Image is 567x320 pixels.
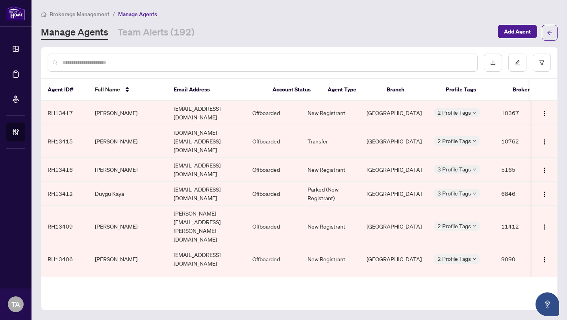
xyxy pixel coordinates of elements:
[167,79,266,101] th: Email Address
[89,182,167,206] td: Duygu Kaya
[95,85,120,94] span: Full Name
[437,221,471,231] span: 2 Profile Tags
[41,206,89,247] td: RH13409
[538,135,551,147] button: Logo
[360,247,428,271] td: [GEOGRAPHIC_DATA]
[541,110,548,117] img: Logo
[41,271,89,304] td: RH13404
[541,139,548,145] img: Logo
[89,158,167,182] td: [PERSON_NAME]
[301,125,360,158] td: Transfer
[360,101,428,125] td: [GEOGRAPHIC_DATA]
[321,79,380,101] th: Agent Type
[89,125,167,158] td: [PERSON_NAME]
[246,182,301,206] td: Offboarded
[41,247,89,271] td: RH13406
[508,54,526,72] button: edit
[50,11,109,18] span: Brokerage Management
[41,125,89,158] td: RH13415
[495,158,542,182] td: 5165
[547,30,552,35] span: arrow-left
[41,158,89,182] td: RH13416
[167,271,246,304] td: [PERSON_NAME][EMAIL_ADDRESS][DOMAIN_NAME]
[246,158,301,182] td: Offboarded
[167,125,246,158] td: [DOMAIN_NAME][EMAIL_ADDRESS][DOMAIN_NAME]
[541,224,548,230] img: Logo
[41,11,46,17] span: home
[89,206,167,247] td: [PERSON_NAME]
[246,271,301,304] td: Offboarded
[538,187,551,200] button: Logo
[167,247,246,271] td: [EMAIL_ADDRESS][DOMAIN_NAME]
[506,79,554,101] th: Brokerwolf ID
[495,271,542,304] td: 8821
[360,271,428,304] td: [GEOGRAPHIC_DATA]
[301,101,360,125] td: New Registrant
[301,158,360,182] td: New Registrant
[439,79,506,101] th: Profile Tags
[495,247,542,271] td: 9090
[360,182,428,206] td: [GEOGRAPHIC_DATA]
[539,60,545,65] span: filter
[472,224,476,228] span: down
[246,206,301,247] td: Offboarded
[495,125,542,158] td: 10762
[538,253,551,265] button: Logo
[41,182,89,206] td: RH13412
[41,26,108,40] a: Manage Agents
[472,167,476,171] span: down
[538,220,551,233] button: Logo
[541,191,548,197] img: Logo
[118,11,157,18] span: Manage Agents
[89,271,167,304] td: [PERSON_NAME]
[41,79,89,101] th: Agent ID#
[495,206,542,247] td: 11412
[246,125,301,158] td: Offboarded
[472,257,476,261] span: down
[495,101,542,125] td: 10367
[538,106,551,119] button: Logo
[515,60,520,65] span: edit
[437,165,471,174] span: 3 Profile Tags
[538,163,551,176] button: Logo
[535,292,559,316] button: Open asap
[541,257,548,263] img: Logo
[490,60,496,65] span: download
[89,79,167,101] th: Full Name
[504,25,531,38] span: Add Agent
[118,26,195,40] a: Team Alerts (192)
[472,139,476,143] span: down
[360,125,428,158] td: [GEOGRAPHIC_DATA]
[541,167,548,173] img: Logo
[360,206,428,247] td: [GEOGRAPHIC_DATA]
[246,247,301,271] td: Offboarded
[437,136,471,145] span: 2 Profile Tags
[301,271,360,304] td: New Registrant
[11,299,20,310] span: TA
[301,182,360,206] td: Parked (New Registrant)
[301,247,360,271] td: New Registrant
[437,254,471,263] span: 2 Profile Tags
[167,101,246,125] td: [EMAIL_ADDRESS][DOMAIN_NAME]
[472,192,476,195] span: down
[498,25,537,38] button: Add Agent
[89,101,167,125] td: [PERSON_NAME]
[6,6,25,20] img: logo
[266,79,321,101] th: Account Status
[484,54,502,72] button: download
[437,189,471,198] span: 3 Profile Tags
[167,182,246,206] td: [EMAIL_ADDRESS][DOMAIN_NAME]
[113,9,115,19] li: /
[167,206,246,247] td: [PERSON_NAME][EMAIL_ADDRESS][PERSON_NAME][DOMAIN_NAME]
[89,247,167,271] td: [PERSON_NAME]
[360,158,428,182] td: [GEOGRAPHIC_DATA]
[495,182,542,206] td: 6846
[246,101,301,125] td: Offboarded
[437,108,471,117] span: 2 Profile Tags
[167,158,246,182] td: [EMAIL_ADDRESS][DOMAIN_NAME]
[380,79,439,101] th: Branch
[301,206,360,247] td: New Registrant
[472,111,476,115] span: down
[533,54,551,72] button: filter
[41,101,89,125] td: RH13417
